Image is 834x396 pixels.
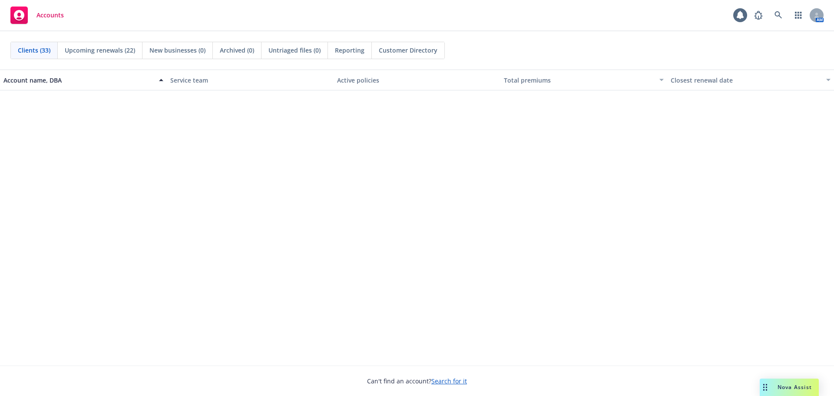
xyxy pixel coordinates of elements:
[18,46,50,55] span: Clients (33)
[3,76,154,85] div: Account name, DBA
[167,70,334,90] button: Service team
[431,377,467,385] a: Search for it
[667,70,834,90] button: Closest renewal date
[36,12,64,19] span: Accounts
[750,7,767,24] a: Report a Bug
[500,70,667,90] button: Total premiums
[504,76,654,85] div: Total premiums
[379,46,437,55] span: Customer Directory
[220,46,254,55] span: Archived (0)
[170,76,330,85] div: Service team
[268,46,321,55] span: Untriaged files (0)
[335,46,364,55] span: Reporting
[7,3,67,27] a: Accounts
[149,46,205,55] span: New businesses (0)
[337,76,497,85] div: Active policies
[760,379,819,396] button: Nova Assist
[778,383,812,391] span: Nova Assist
[65,46,135,55] span: Upcoming renewals (22)
[367,376,467,386] span: Can't find an account?
[770,7,787,24] a: Search
[760,379,771,396] div: Drag to move
[671,76,821,85] div: Closest renewal date
[790,7,807,24] a: Switch app
[334,70,500,90] button: Active policies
